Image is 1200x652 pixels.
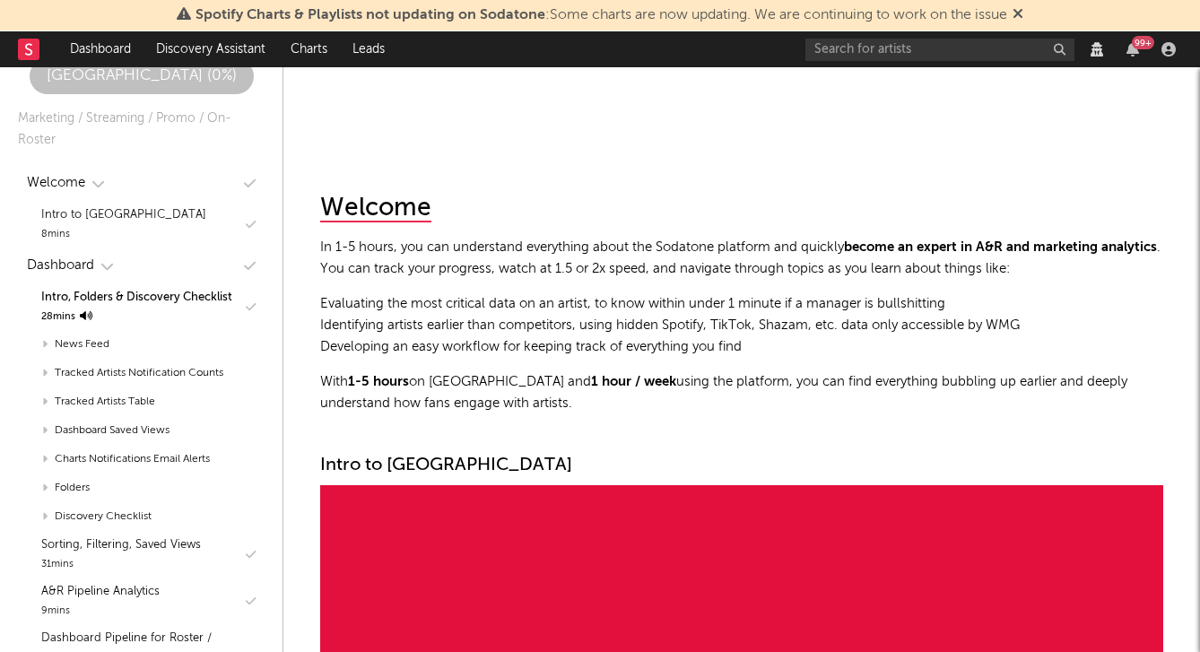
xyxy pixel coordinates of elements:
div: Marketing / Streaming / Promo / On-Roster [18,108,265,151]
div: Intro, Folders & Discovery Checklist [41,287,232,309]
li: Developing an easy workflow for keeping track of everything you find [320,336,1163,358]
div: 31 mins [41,556,201,574]
div: 28 mins [41,309,232,326]
div: Dashboard Saved Views [18,416,265,445]
div: 99 + [1132,36,1154,49]
div: Charts Notifications Email Alerts [18,445,265,474]
div: 8 mins [41,226,206,244]
div: Tracked Artists Table [18,387,265,416]
a: Discovery Assistant [143,31,278,67]
div: Discovery Checklist [18,502,265,531]
li: Identifying artists earlier than competitors, using hidden Spotify, TikTok, Shazam, etc. data onl... [320,315,1163,336]
div: Folders [18,474,265,502]
strong: 1-5 hours [348,375,409,388]
span: : Some charts are now updating. We are continuing to work on the issue [196,8,1007,22]
a: Leads [340,31,397,67]
div: Welcome [320,196,431,222]
div: 9 mins [41,603,160,621]
strong: become an expert in A&R and marketing analytics [844,240,1157,254]
div: Welcome [27,172,85,194]
span: Dismiss [1013,8,1023,22]
input: Search for artists [805,39,1074,61]
p: With on [GEOGRAPHIC_DATA] and using the platform, you can find everything bubbling up earlier and... [320,371,1163,414]
p: In 1-5 hours, you can understand everything about the Sodatone platform and quickly . You can tra... [320,237,1163,280]
div: Intro to [GEOGRAPHIC_DATA] [41,204,206,226]
div: News Feed [18,330,265,359]
button: 99+ [1126,42,1139,57]
div: Intro to [GEOGRAPHIC_DATA] [320,455,1163,476]
div: Dashboard [27,255,94,276]
strong: 1 hour / week [591,375,676,388]
div: A&R Pipeline Analytics [41,581,160,603]
span: Spotify Charts & Playlists not updating on Sodatone [196,8,545,22]
div: [GEOGRAPHIC_DATA] ( 0 %) [30,65,254,87]
div: Tracked Artists Notification Counts [18,359,265,387]
li: Evaluating the most critical data on an artist, to know within under 1 minute if a manager is bul... [320,293,1163,315]
a: Charts [278,31,340,67]
div: Sorting, Filtering, Saved Views [41,535,201,556]
a: Dashboard [57,31,143,67]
